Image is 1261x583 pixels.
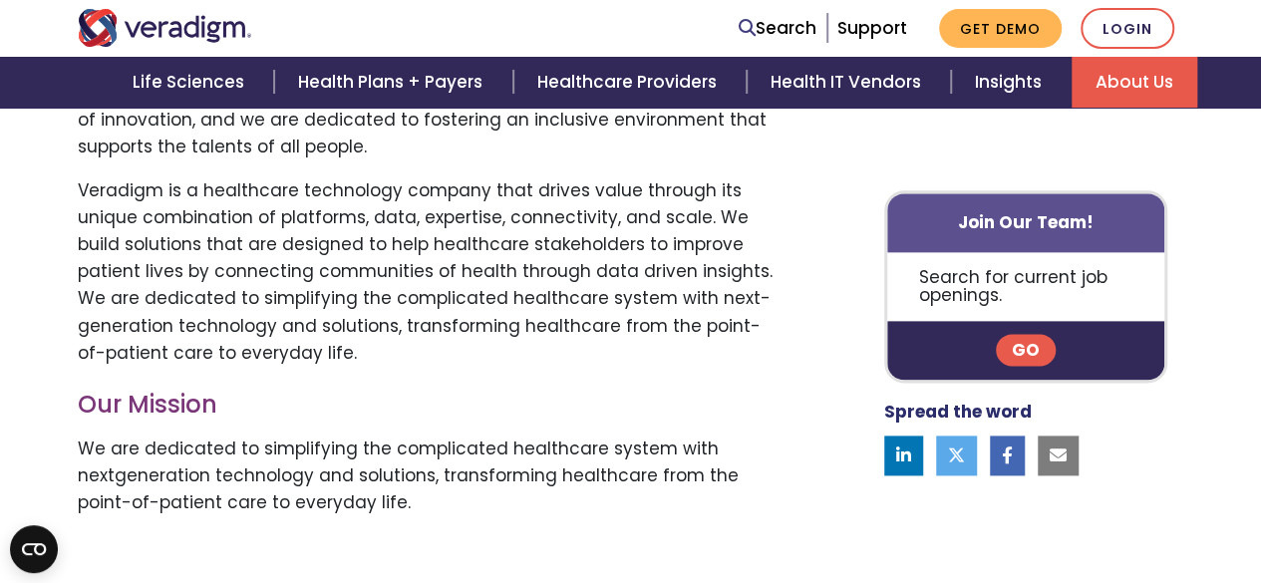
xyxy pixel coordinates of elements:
[1072,57,1197,108] a: About Us
[951,57,1072,108] a: Insights
[747,57,951,108] a: Health IT Vendors
[739,15,816,42] a: Search
[837,16,907,40] a: Support
[78,391,773,420] h3: Our Mission
[78,9,252,47] img: Veradigm logo
[939,9,1062,48] a: Get Demo
[958,210,1094,234] strong: Join Our Team!
[887,252,1165,321] p: Search for current job openings.
[513,57,747,108] a: Healthcare Providers
[10,525,58,573] button: Open CMP widget
[1081,8,1174,49] a: Login
[996,335,1056,367] a: Go
[884,401,1032,425] strong: Spread the word
[109,57,274,108] a: Life Sciences
[78,436,773,517] p: We are dedicated to simplifying the complicated healthcare system with nextgeneration technology ...
[78,177,773,367] p: Veradigm is a healthcare technology company that drives value through its unique combination of p...
[274,57,512,108] a: Health Plans + Payers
